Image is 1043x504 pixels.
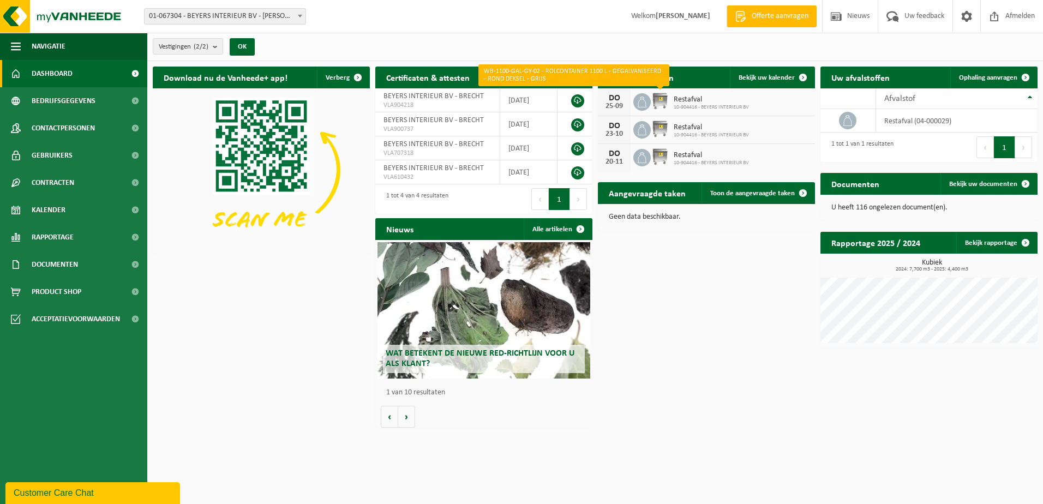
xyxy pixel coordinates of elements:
[508,74,572,81] span: Bekijk uw certificaten
[5,480,182,504] iframe: chat widget
[603,149,625,158] div: DO
[674,160,749,166] span: 10-904416 - BEYERS INTERIEUR BV
[656,12,710,20] strong: [PERSON_NAME]
[32,115,95,142] span: Contactpersonen
[326,74,350,81] span: Verberg
[381,406,398,428] button: Vorige
[710,190,795,197] span: Toon de aangevraagde taken
[500,88,558,112] td: [DATE]
[820,173,890,194] h2: Documenten
[531,188,549,210] button: Previous
[153,88,370,251] img: Download de VHEPlus App
[570,188,587,210] button: Next
[876,109,1038,133] td: restafval (04-000029)
[609,213,804,221] p: Geen data beschikbaar.
[826,135,894,159] div: 1 tot 1 van 1 resultaten
[603,158,625,166] div: 20-11
[377,242,590,379] a: Wat betekent de nieuwe RED-richtlijn voor u als klant?
[153,38,223,55] button: Vestigingen(2/2)
[651,119,669,138] img: WB-1100-GAL-GY-02
[32,305,120,333] span: Acceptatievoorwaarden
[381,187,448,211] div: 1 tot 4 van 4 resultaten
[831,204,1027,212] p: U heeft 116 ongelezen document(en).
[820,67,901,88] h2: Uw afvalstoffen
[674,132,749,139] span: 10-904416 - BEYERS INTERIEUR BV
[32,251,78,278] span: Documenten
[145,9,305,24] span: 01-067304 - BEYERS INTERIEUR BV - BRECHT
[749,11,811,22] span: Offerte aanvragen
[383,140,484,148] span: BEYERS INTERIEUR BV - BRECHT
[383,164,484,172] span: BEYERS INTERIEUR BV - BRECHT
[959,74,1017,81] span: Ophaling aanvragen
[383,173,491,182] span: VLA610432
[826,267,1038,272] span: 2024: 7,700 m3 - 2025: 4,400 m3
[976,136,994,158] button: Previous
[32,33,65,60] span: Navigatie
[674,95,749,104] span: Restafval
[674,123,749,132] span: Restafval
[950,67,1036,88] a: Ophaling aanvragen
[194,43,208,50] count: (2/2)
[884,94,915,103] span: Afvalstof
[383,92,484,100] span: BEYERS INTERIEUR BV - BRECHT
[994,136,1015,158] button: 1
[317,67,369,88] button: Verberg
[398,406,415,428] button: Volgende
[603,122,625,130] div: DO
[651,147,669,166] img: WB-1100-GAL-GY-02
[949,181,1017,188] span: Bekijk uw documenten
[820,232,931,253] h2: Rapportage 2025 / 2024
[144,8,306,25] span: 01-067304 - BEYERS INTERIEUR BV - BRECHT
[603,130,625,138] div: 23-10
[500,67,591,88] a: Bekijk uw certificaten
[739,74,795,81] span: Bekijk uw kalender
[383,101,491,110] span: VLA904218
[500,136,558,160] td: [DATE]
[383,116,484,124] span: BEYERS INTERIEUR BV - BRECHT
[727,5,817,27] a: Offerte aanvragen
[603,94,625,103] div: DO
[383,149,491,158] span: VLA707318
[500,160,558,184] td: [DATE]
[32,169,74,196] span: Contracten
[375,67,481,88] h2: Certificaten & attesten
[386,389,587,397] p: 1 van 10 resultaten
[375,218,424,239] h2: Nieuws
[230,38,255,56] button: OK
[702,182,814,204] a: Toon de aangevraagde taken
[598,67,685,88] h2: Ingeplande taken
[386,349,574,368] span: Wat betekent de nieuwe RED-richtlijn voor u als klant?
[956,232,1036,254] a: Bekijk rapportage
[159,39,208,55] span: Vestigingen
[32,60,73,87] span: Dashboard
[674,104,749,111] span: 10-904416 - BEYERS INTERIEUR BV
[651,92,669,110] img: WB-1100-GAL-GY-02
[153,67,298,88] h2: Download nu de Vanheede+ app!
[826,259,1038,272] h3: Kubiek
[940,173,1036,195] a: Bekijk uw documenten
[598,182,697,203] h2: Aangevraagde taken
[383,125,491,134] span: VLA900737
[730,67,814,88] a: Bekijk uw kalender
[32,87,95,115] span: Bedrijfsgegevens
[32,224,74,251] span: Rapportage
[603,103,625,110] div: 25-09
[32,196,65,224] span: Kalender
[32,278,81,305] span: Product Shop
[1015,136,1032,158] button: Next
[524,218,591,240] a: Alle artikelen
[549,188,570,210] button: 1
[32,142,73,169] span: Gebruikers
[500,112,558,136] td: [DATE]
[674,151,749,160] span: Restafval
